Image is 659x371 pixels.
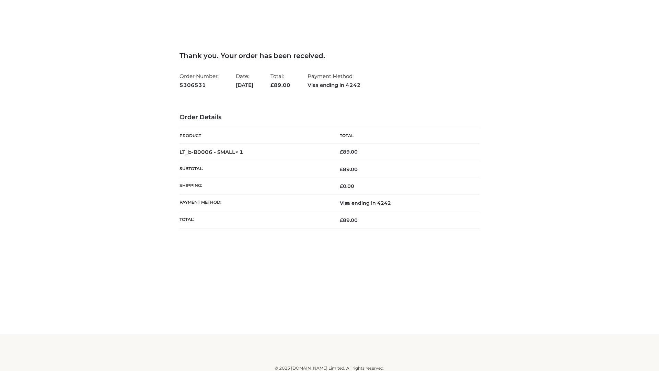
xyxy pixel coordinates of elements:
li: Payment Method: [308,70,361,91]
span: £ [340,166,343,172]
li: Total: [270,70,290,91]
strong: LT_b-B0006 - SMALL [180,149,243,155]
span: £ [340,149,343,155]
h3: Thank you. Your order has been received. [180,52,479,60]
strong: Visa ending in 4242 [308,81,361,90]
span: 89.00 [270,82,290,88]
h3: Order Details [180,114,479,121]
strong: 5306531 [180,81,219,90]
bdi: 0.00 [340,183,354,189]
span: 89.00 [340,217,358,223]
span: £ [340,183,343,189]
th: Subtotal: [180,161,329,178]
span: 89.00 [340,166,358,172]
td: Visa ending in 4242 [329,195,479,212]
th: Product [180,128,329,144]
li: Date: [236,70,253,91]
span: £ [340,217,343,223]
th: Shipping: [180,178,329,195]
th: Payment method: [180,195,329,212]
bdi: 89.00 [340,149,358,155]
span: £ [270,82,274,88]
th: Total [329,128,479,144]
th: Total: [180,212,329,228]
strong: [DATE] [236,81,253,90]
li: Order Number: [180,70,219,91]
strong: × 1 [235,149,243,155]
